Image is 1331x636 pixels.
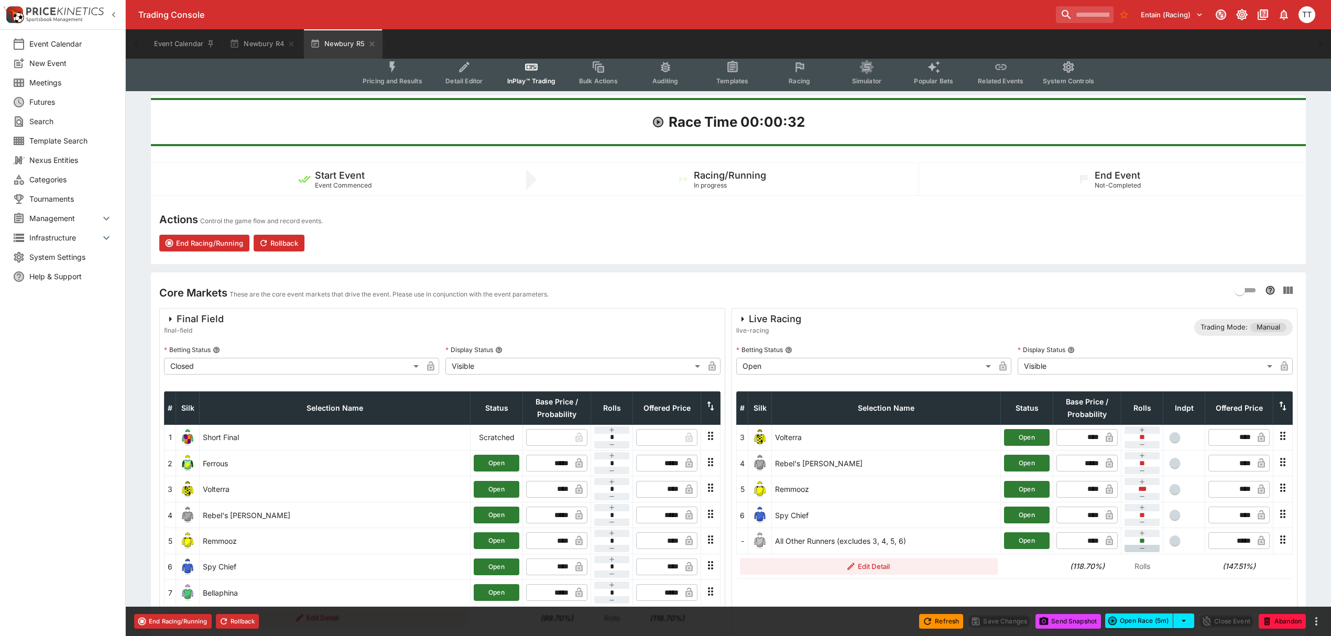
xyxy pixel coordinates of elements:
td: - [737,528,748,554]
span: Related Events [978,77,1023,85]
button: Tala Taufale [1295,3,1318,26]
h4: Core Markets [159,286,227,300]
button: Newbury R5 [304,29,383,59]
td: 7 [165,580,176,606]
span: Bulk Actions [579,77,618,85]
th: Status [1001,391,1053,424]
button: Newbury R4 [223,29,302,59]
img: runner 1 [179,429,196,446]
button: Edit Detail [740,558,998,575]
th: Offered Price [1205,391,1273,424]
td: 3 [165,476,176,502]
td: 5 [165,528,176,554]
td: Short Final [200,424,471,450]
p: Display Status [445,345,493,354]
button: Notifications [1274,5,1293,24]
span: Mark an event as closed and abandoned. [1259,615,1306,626]
span: Auditing [652,77,678,85]
span: Management [29,213,100,224]
button: Display Status [1067,346,1075,354]
span: live-racing [736,325,801,336]
button: Open [474,532,519,549]
h5: Start Event [315,169,365,181]
div: Visible [445,358,704,375]
button: Display Status [495,346,503,354]
td: 4 [737,451,748,476]
p: Betting Status [164,345,211,354]
td: Volterra [772,424,1001,450]
img: runner 5 [179,532,196,549]
button: Open [474,507,519,523]
img: runner 3 [751,429,768,446]
button: Send Snapshot [1035,614,1101,629]
th: Status [471,391,523,424]
th: Silk [748,391,772,424]
button: Rollback [254,235,304,251]
img: runner 7 [179,584,196,601]
span: Manual [1250,322,1286,333]
div: Event type filters [354,54,1103,91]
img: PriceKinetics [26,7,104,15]
button: Toggle light/dark mode [1232,5,1251,24]
img: runner 3 [179,481,196,498]
p: Scratched [474,432,519,443]
span: Templates [716,77,748,85]
button: Select Tenant [1134,6,1209,23]
img: runner 4 [751,455,768,471]
td: Volterra [200,476,471,502]
th: Offered Price [633,391,701,424]
img: runner 6 [179,558,196,575]
h5: Racing/Running [694,169,766,181]
button: Open [1004,429,1050,446]
button: Connected to PK [1212,5,1230,24]
th: Selection Name [772,391,1001,424]
button: Open [1004,532,1050,549]
td: Bellaphina [200,580,471,606]
th: Silk [176,391,200,424]
th: # [165,391,176,424]
td: Rebel's [PERSON_NAME] [200,502,471,528]
th: Rolls [1121,391,1163,424]
p: These are the core event markets that drive the event. Please use in conjunction with the event p... [230,289,549,300]
span: Nexus Entities [29,155,113,166]
span: Template Search [29,135,113,146]
span: Event Commenced [315,181,372,189]
span: Racing [789,77,810,85]
td: 4 [165,502,176,528]
td: 6 [737,502,748,528]
span: Popular Bets [914,77,953,85]
th: Selection Name [200,391,471,424]
span: Infrastructure [29,232,100,243]
td: 5 [737,476,748,502]
span: Help & Support [29,271,113,282]
button: Open Race (5m) [1105,613,1173,628]
td: Remmooz [772,476,1001,502]
button: Open [474,584,519,601]
span: final-field [164,325,224,336]
p: Betting Status [736,345,783,354]
button: Documentation [1253,5,1272,24]
div: Live Racing [736,313,801,325]
span: Search [29,116,113,127]
th: Base Price / Probability [523,391,591,424]
h6: (147.51%) [1208,561,1270,572]
button: Open [474,455,519,471]
div: Final Field [164,313,224,325]
span: System Settings [29,251,113,262]
img: runner 2 [179,455,196,471]
button: End Racing/Running [159,235,249,251]
button: Open [1004,507,1050,523]
span: InPlay™ Trading [507,77,555,85]
button: Open [1004,455,1050,471]
img: Sportsbook Management [26,17,83,22]
td: Spy Chief [772,502,1001,528]
img: runner 4 [179,507,196,523]
button: End Racing/Running [134,614,212,629]
img: blank-silk.png [751,532,768,549]
span: Tournaments [29,193,113,204]
button: Open [474,558,519,575]
div: split button [1105,613,1194,628]
img: PriceKinetics Logo [3,4,24,25]
th: # [737,391,748,424]
p: Trading Mode: [1201,322,1248,333]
